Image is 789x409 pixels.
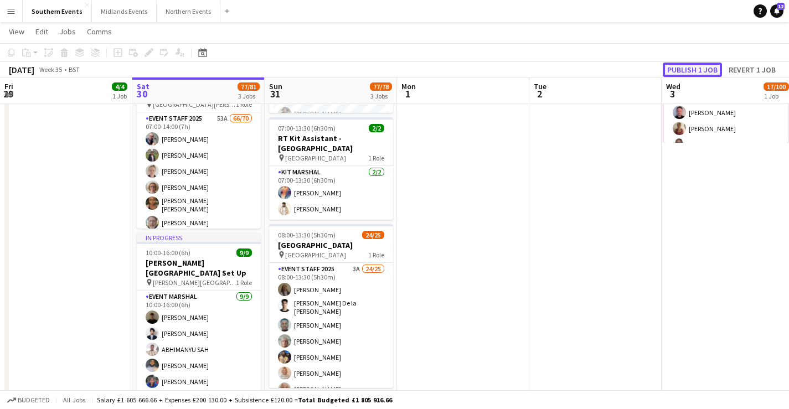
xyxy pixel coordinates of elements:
span: Week 35 [37,65,64,74]
span: 1 [400,87,416,100]
div: 1 Job [764,92,788,100]
app-card-role: Kit Marshal2/207:00-13:30 (6h30m)[PERSON_NAME][PERSON_NAME] [269,166,393,220]
span: 08:00-13:30 (5h30m) [278,231,336,239]
span: Sat [137,81,149,91]
div: Salary £1 605 666.66 + Expenses £200 130.00 + Subsistence £120.00 = [97,396,392,404]
a: 12 [770,4,783,18]
span: 77/81 [238,82,260,91]
div: 3 Jobs [238,92,259,100]
span: 77/78 [370,82,392,91]
a: View [4,24,29,39]
h3: [PERSON_NAME][GEOGRAPHIC_DATA] Set Up [137,258,261,278]
span: [PERSON_NAME][GEOGRAPHIC_DATA] Tri Set Up [153,278,236,287]
span: 31 [267,87,282,100]
span: 1 Role [236,100,252,108]
span: 4/4 [112,82,127,91]
button: Midlands Events [92,1,157,22]
span: 29 [3,87,13,100]
app-job-card: In progress10:00-16:00 (6h)9/9[PERSON_NAME][GEOGRAPHIC_DATA] Set Up [PERSON_NAME][GEOGRAPHIC_DATA... [137,233,261,397]
div: 3 Jobs [370,92,391,100]
a: Comms [82,24,116,39]
span: 30 [135,87,149,100]
a: Jobs [55,24,80,39]
span: 3 [664,87,680,100]
span: 12 [777,3,785,10]
span: [GEOGRAPHIC_DATA][PERSON_NAME] [153,100,236,108]
span: Wed [666,81,680,91]
h3: RT Kit Assistant - [GEOGRAPHIC_DATA] [269,133,393,153]
button: Publish 1 job [663,63,722,77]
app-job-card: 07:00-13:30 (6h30m)2/2RT Kit Assistant - [GEOGRAPHIC_DATA] [GEOGRAPHIC_DATA]1 RoleKit Marshal2/20... [269,117,393,220]
span: Budgeted [18,396,50,404]
app-job-card: 08:00-13:30 (5h30m)24/25[GEOGRAPHIC_DATA] [GEOGRAPHIC_DATA]1 RoleEvent Staff 20253A24/2508:00-13:... [269,224,393,388]
h3: [GEOGRAPHIC_DATA] [269,240,393,250]
span: Mon [401,81,416,91]
button: Southern Events [23,1,92,22]
span: Edit [35,27,48,37]
span: Fri [4,81,13,91]
div: BST [69,65,80,74]
span: Tue [534,81,546,91]
span: 1 Role [236,278,252,287]
span: 1 Role [368,251,384,259]
a: Edit [31,24,53,39]
div: In progress [137,233,261,242]
span: Total Budgeted £1 805 916.66 [298,396,392,404]
span: 10:00-16:00 (6h) [146,248,190,257]
span: 2/2 [369,124,384,132]
span: 07:00-13:30 (6h30m) [278,124,336,132]
span: All jobs [61,396,87,404]
span: 17/100 [764,82,789,91]
span: Sun [269,81,282,91]
span: 24/25 [362,231,384,239]
button: Northern Events [157,1,220,22]
button: Budgeted [6,394,51,406]
span: [GEOGRAPHIC_DATA] [285,251,346,259]
span: 1 Role [368,154,384,162]
button: Revert 1 job [724,63,780,77]
span: [GEOGRAPHIC_DATA] [285,154,346,162]
span: Jobs [59,27,76,37]
span: 2 [532,87,546,100]
div: 1 Job [112,92,127,100]
span: 9/9 [236,248,252,257]
span: View [9,27,24,37]
app-job-card: In progress07:00-14:00 (7h)66/70Henley Trails 10k + Half [GEOGRAPHIC_DATA][PERSON_NAME]1 RoleEven... [137,65,261,229]
div: [DATE] [9,64,34,75]
span: Comms [87,27,112,37]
